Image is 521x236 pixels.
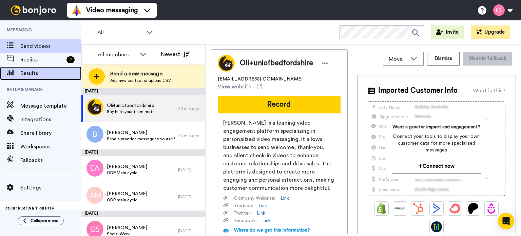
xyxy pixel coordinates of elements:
[389,55,407,63] span: Move
[81,88,205,95] div: [DATE]
[81,149,205,156] div: [DATE]
[234,217,257,224] span: Facebook :
[413,203,424,214] img: Hubspot
[178,194,202,200] div: [DATE]
[234,228,310,233] span: Where do we get this information?
[376,203,387,214] img: Shopify
[234,195,275,202] span: Company Website :
[234,210,251,217] span: Twitter :
[178,133,202,139] div: 26 min ago
[392,159,481,174] button: Connect now
[107,190,147,197] span: [PERSON_NAME]
[431,221,442,232] img: GoHighLevel
[66,56,75,63] div: 2
[20,115,81,124] span: Integrations
[107,197,147,203] span: ODP main cycle
[20,56,64,64] span: Replies
[178,228,202,234] div: [DATE]
[20,129,81,137] span: Share library
[378,86,458,96] span: Imported Customer Info
[473,87,505,95] div: What is this?
[218,83,251,91] span: View website
[110,70,171,78] span: Send a new message
[20,184,81,192] span: Settings
[107,129,175,136] span: [PERSON_NAME]
[107,136,175,142] span: Send a practice message to yourself
[392,124,481,130] span: Want a greater impact and engagement?
[107,163,147,170] span: [PERSON_NAME]
[5,206,54,211] span: QUICK START GUIDE
[240,58,313,68] span: Oli+uniofbedfordshire
[178,167,202,173] div: [DATE]
[81,211,205,217] div: [DATE]
[107,102,154,109] span: Oli+uniofbedfordshire
[392,133,481,153] span: Connect your tools to display your own customer data for more specialized messages
[8,5,59,15] img: bj-logo-header-white.svg
[427,52,460,66] button: Dismiss
[31,218,58,223] span: Collapse menu
[431,25,464,39] button: Invite
[449,203,460,214] img: ConvertKit
[20,102,81,110] span: Message template
[86,126,103,143] img: b.png
[107,109,154,114] span: Say hi to your team mate
[86,187,103,204] img: am.png
[20,143,81,151] span: Workspaces
[468,203,479,214] img: Patreon
[20,69,81,77] span: Results
[97,29,143,37] span: All
[98,51,136,59] div: All members
[498,213,514,229] div: Open Intercom Messenger
[86,5,138,15] span: Video messaging
[463,52,512,66] button: Disable fallback
[107,170,147,176] span: ODP Main cycle
[218,55,235,72] img: Image of Oli+uniofbedfordshire
[20,156,81,164] span: Fallbacks
[234,202,253,209] span: Youtube :
[218,83,262,91] a: View website
[20,42,81,50] span: Send videos
[223,119,335,192] span: [PERSON_NAME] is a leading video engagement platform specializing in personalized video messaging...
[86,160,103,177] img: ea.png
[218,76,303,83] span: [EMAIL_ADDRESS][DOMAIN_NAME]
[71,5,82,16] img: vm-color.svg
[431,203,442,214] img: ActiveCampaign
[86,98,103,115] img: 54b1a759-011f-45be-bb33-b09e132d62ea.png
[257,210,265,217] a: Link
[258,202,267,209] a: Link
[262,217,271,224] a: Link
[156,48,195,61] button: Newest
[107,224,147,231] span: [PERSON_NAME]
[110,78,171,83] span: Add new contact or upload CSV
[281,195,289,202] a: Link
[178,106,202,111] div: 26 min ago
[18,216,64,225] button: Collapse menu
[218,96,341,113] button: Record
[394,203,405,214] img: Ontraport
[486,203,497,214] img: Drip
[471,25,510,39] button: Upgrade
